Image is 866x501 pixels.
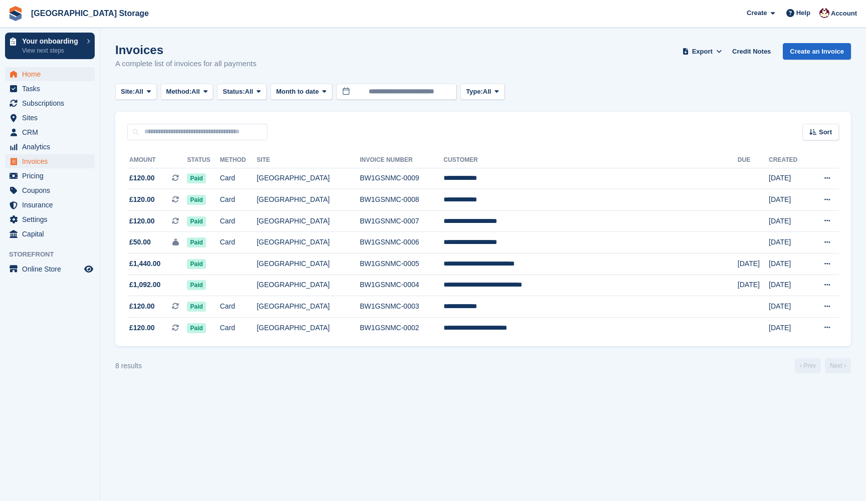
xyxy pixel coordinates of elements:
[127,152,187,168] th: Amount
[360,232,444,254] td: BW1GSNMC-0006
[5,212,95,226] a: menu
[129,237,151,247] span: £50.00
[825,358,851,373] a: Next
[769,254,809,275] td: [DATE]
[22,46,82,55] p: View next steps
[257,254,360,275] td: [GEOGRAPHIC_DATA]
[115,43,257,57] h1: Invoices
[257,232,360,254] td: [GEOGRAPHIC_DATA]
[129,280,160,290] span: £1,092.00
[5,140,95,154] a: menu
[257,275,360,296] td: [GEOGRAPHIC_DATA]
[831,9,857,19] span: Account
[783,43,851,60] a: Create an Invoice
[220,152,257,168] th: Method
[769,210,809,232] td: [DATE]
[22,154,82,168] span: Invoices
[360,317,444,338] td: BW1GSNMC-0002
[9,249,100,260] span: Storefront
[5,198,95,212] a: menu
[796,8,810,18] span: Help
[769,232,809,254] td: [DATE]
[129,323,155,333] span: £120.00
[360,210,444,232] td: BW1GSNMC-0007
[5,169,95,183] a: menu
[22,212,82,226] span: Settings
[22,125,82,139] span: CRM
[257,296,360,318] td: [GEOGRAPHIC_DATA]
[5,96,95,110] a: menu
[793,358,853,373] nav: Page
[769,168,809,189] td: [DATE]
[769,189,809,211] td: [DATE]
[360,189,444,211] td: BW1GSNMC-0008
[27,5,153,22] a: [GEOGRAPHIC_DATA] Storage
[220,189,257,211] td: Card
[5,183,95,197] a: menu
[271,84,332,100] button: Month to date
[22,140,82,154] span: Analytics
[223,87,245,97] span: Status:
[728,43,775,60] a: Credit Notes
[738,254,769,275] td: [DATE]
[738,152,769,168] th: Due
[692,47,713,57] span: Export
[5,125,95,139] a: menu
[8,6,23,21] img: stora-icon-8386f47178a22dfd0bd8f6a31ec36ba5ce8667c1dd55bd0f319d3a0aa187defe.svg
[276,87,319,97] span: Month to date
[461,84,505,100] button: Type: All
[22,96,82,110] span: Subscriptions
[257,152,360,168] th: Site
[129,301,155,312] span: £120.00
[83,263,95,275] a: Preview store
[187,259,205,269] span: Paid
[191,87,200,97] span: All
[819,127,832,137] span: Sort
[187,152,220,168] th: Status
[483,87,492,97] span: All
[22,227,82,241] span: Capital
[257,317,360,338] td: [GEOGRAPHIC_DATA]
[466,87,483,97] span: Type:
[187,280,205,290] span: Paid
[360,168,444,189] td: BW1GSNMC-0009
[22,262,82,276] span: Online Store
[5,33,95,59] a: Your onboarding View next steps
[738,275,769,296] td: [DATE]
[187,173,205,183] span: Paid
[5,154,95,168] a: menu
[187,323,205,333] span: Paid
[129,216,155,226] span: £120.00
[22,67,82,81] span: Home
[360,152,444,168] th: Invoice Number
[5,227,95,241] a: menu
[187,195,205,205] span: Paid
[220,210,257,232] td: Card
[115,84,157,100] button: Site: All
[115,361,142,371] div: 8 results
[220,168,257,189] td: Card
[22,82,82,96] span: Tasks
[5,262,95,276] a: menu
[257,189,360,211] td: [GEOGRAPHIC_DATA]
[257,210,360,232] td: [GEOGRAPHIC_DATA]
[220,296,257,318] td: Card
[360,275,444,296] td: BW1GSNMC-0004
[161,84,213,100] button: Method: All
[680,43,724,60] button: Export
[747,8,767,18] span: Create
[129,194,155,205] span: £120.00
[129,173,155,183] span: £120.00
[769,275,809,296] td: [DATE]
[769,317,809,338] td: [DATE]
[5,67,95,81] a: menu
[121,87,135,97] span: Site:
[220,232,257,254] td: Card
[220,317,257,338] td: Card
[22,169,82,183] span: Pricing
[769,296,809,318] td: [DATE]
[5,82,95,96] a: menu
[187,237,205,247] span: Paid
[5,111,95,125] a: menu
[187,302,205,312] span: Paid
